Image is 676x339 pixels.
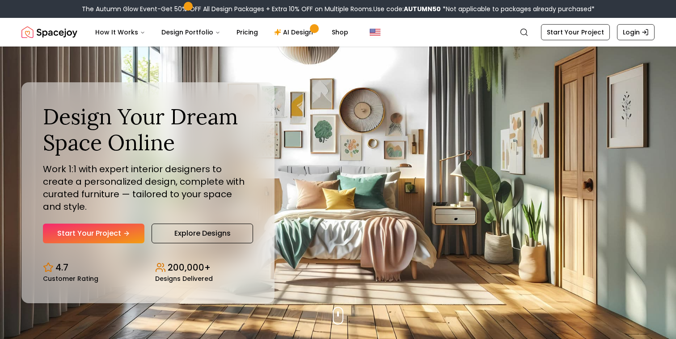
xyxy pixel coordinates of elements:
p: 4.7 [55,261,68,274]
a: Start Your Project [43,224,144,243]
small: Designs Delivered [155,275,213,282]
span: *Not applicable to packages already purchased* [441,4,595,13]
button: Design Portfolio [154,23,228,41]
button: How It Works [88,23,152,41]
p: 200,000+ [168,261,211,274]
a: Shop [325,23,355,41]
b: AUTUMN50 [404,4,441,13]
img: United States [370,27,380,38]
div: The Autumn Glow Event-Get 50% OFF All Design Packages + Extra 10% OFF on Multiple Rooms. [82,4,595,13]
div: Design stats [43,254,253,282]
h1: Design Your Dream Space Online [43,104,253,155]
a: Spacejoy [21,23,77,41]
p: Work 1:1 with expert interior designers to create a personalized design, complete with curated fu... [43,163,253,213]
a: Login [617,24,655,40]
small: Customer Rating [43,275,98,282]
nav: Global [21,18,655,47]
nav: Main [88,23,355,41]
img: Spacejoy Logo [21,23,77,41]
a: Start Your Project [541,24,610,40]
a: Pricing [229,23,265,41]
a: Explore Designs [152,224,253,243]
span: Use code: [373,4,441,13]
a: AI Design [267,23,323,41]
